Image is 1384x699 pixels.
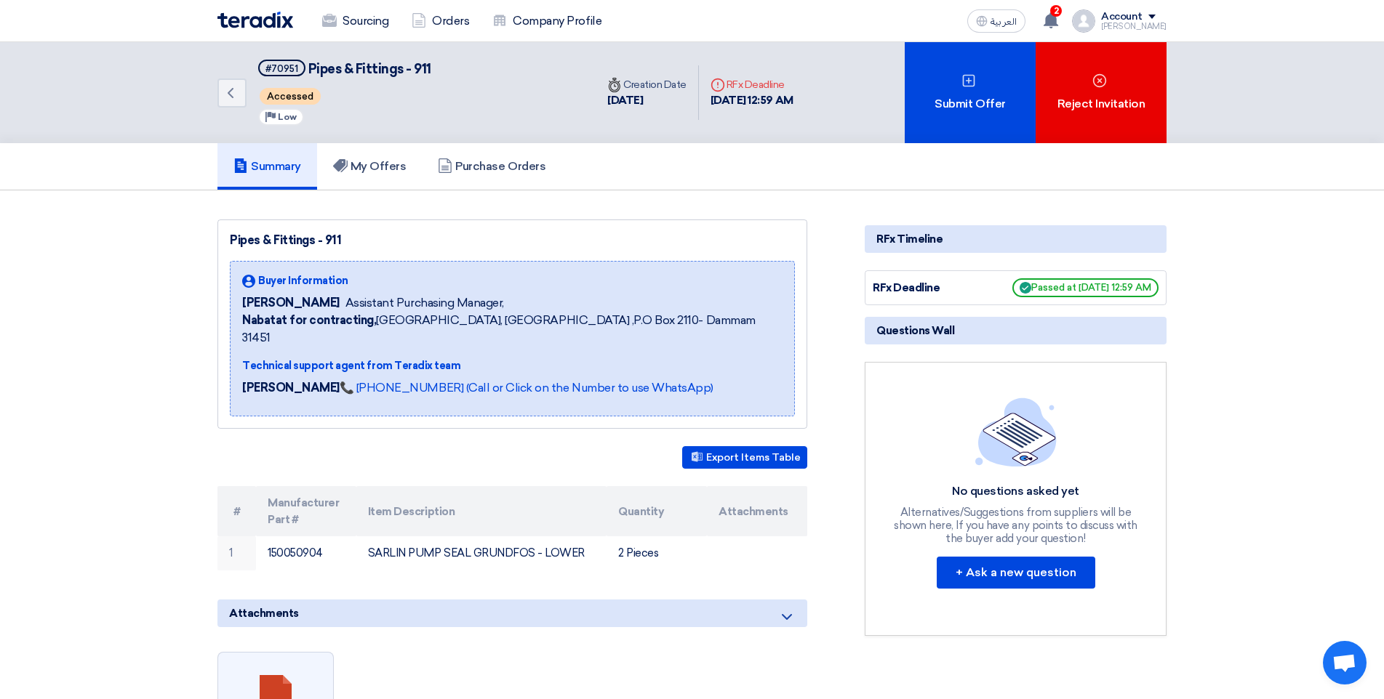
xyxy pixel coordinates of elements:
span: Pipes & Fittings - 911 [308,61,431,77]
h5: Summary [233,159,301,174]
img: empty_state_list.svg [975,397,1057,466]
div: Open chat [1323,641,1367,684]
div: Technical support agent from Teradix team [242,358,783,373]
div: RFx Deadline [873,280,982,296]
td: 150050904 [256,536,356,570]
h5: Purchase Orders [438,159,545,174]
h5: Pipes & Fittings - 911 [258,60,431,78]
a: Sourcing [311,5,400,37]
div: RFx Timeline [865,225,1167,253]
span: Buyer Information [258,273,348,288]
span: [PERSON_NAME] [242,294,340,312]
div: [DATE] [607,92,687,109]
button: + Ask a new question [937,557,1095,589]
a: 📞 [PHONE_NUMBER] (Call or Click on the Number to use WhatsApp) [340,381,713,395]
button: Export Items Table [682,446,807,469]
th: Item Description [356,486,607,536]
span: 2 [1050,5,1062,17]
td: SARLIN PUMP SEAL GRUNDFOS - LOWER [356,536,607,570]
span: Passed at [DATE] 12:59 AM [1012,278,1159,297]
span: Questions Wall [876,323,954,339]
img: Teradix logo [217,12,293,28]
a: Purchase Orders [422,143,561,190]
a: Summary [217,143,317,190]
img: profile_test.png [1072,9,1095,33]
a: My Offers [317,143,423,190]
strong: [PERSON_NAME] [242,381,340,395]
div: [PERSON_NAME] [1101,23,1167,31]
div: Reject Invitation [1036,42,1167,143]
span: Assistant Purchasing Manager, [345,294,504,312]
div: Alternatives/Suggestions from suppliers will be shown here, If you have any points to discuss wit... [892,506,1140,545]
div: #70951 [265,64,298,73]
div: [DATE] 12:59 AM [711,92,793,109]
th: Quantity [607,486,707,536]
th: Attachments [707,486,807,536]
span: Accessed [260,88,321,105]
th: # [217,486,256,536]
div: RFx Deadline [711,77,793,92]
div: Creation Date [607,77,687,92]
th: Manufacturer Part # [256,486,356,536]
a: Company Profile [481,5,613,37]
span: Low [278,112,297,122]
h5: My Offers [333,159,407,174]
td: 1 [217,536,256,570]
a: Orders [400,5,481,37]
span: العربية [991,17,1017,27]
span: [GEOGRAPHIC_DATA], [GEOGRAPHIC_DATA] ,P.O Box 2110- Dammam 31451 [242,312,783,347]
span: Attachments [229,605,299,621]
div: No questions asked yet [892,484,1140,499]
b: Nabatat for contracting, [242,313,376,327]
div: Submit Offer [905,42,1036,143]
td: 2 Pieces [607,536,707,570]
div: Account [1101,11,1143,23]
button: العربية [967,9,1025,33]
div: Pipes & Fittings - 911 [230,232,795,249]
